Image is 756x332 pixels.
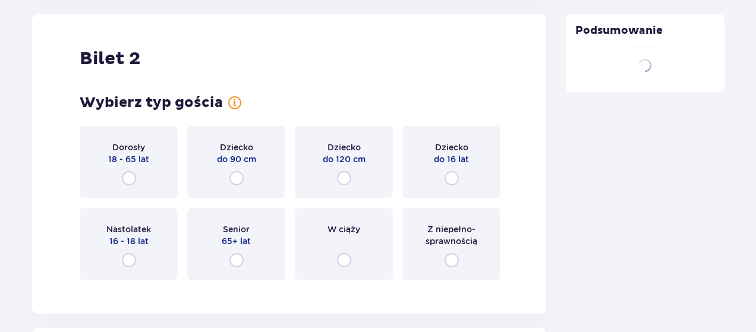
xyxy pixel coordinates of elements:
p: 65+ lat [222,235,251,247]
p: Dziecko [435,141,468,153]
p: 16 - 18 lat [109,235,149,247]
p: Dorosły [112,141,145,153]
p: Nastolatek [106,223,151,235]
p: Podsumowanie [566,24,725,48]
p: Senior [223,223,250,235]
img: loader [634,55,656,76]
p: Dziecko [220,141,253,153]
p: Dziecko [327,141,361,153]
p: 18 - 65 lat [108,153,149,165]
p: do 120 cm [323,153,366,165]
p: Bilet 2 [80,48,140,70]
p: Z niepełno­sprawnością [413,223,490,247]
p: do 16 lat [434,153,469,165]
p: Wybierz typ gościa [80,94,223,112]
p: W ciąży [327,223,360,235]
p: do 90 cm [217,153,256,165]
